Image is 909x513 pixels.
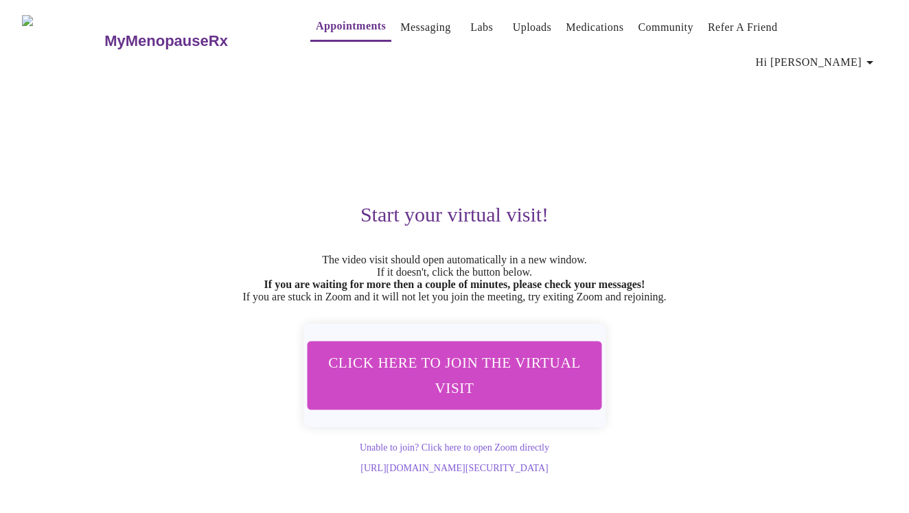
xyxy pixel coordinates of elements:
[22,15,103,67] img: MyMenopauseRx Logo
[560,14,629,41] button: Medications
[395,14,456,41] button: Messaging
[750,49,884,76] button: Hi [PERSON_NAME]
[104,32,228,50] h3: MyMenopauseRx
[308,341,602,409] button: Click here to join the virtual visit
[632,14,699,41] button: Community
[756,53,878,72] span: Hi [PERSON_NAME]
[400,18,450,37] a: Messaging
[103,17,283,65] a: MyMenopauseRx
[360,442,549,453] a: Unable to join? Click here to open Zoom directly
[566,18,623,37] a: Medications
[32,203,877,226] h3: Start your virtual visit!
[460,14,504,41] button: Labs
[638,18,693,37] a: Community
[316,16,386,36] a: Appointments
[264,278,645,290] strong: If you are waiting for more then a couple of minutes, please check your messages!
[702,14,783,41] button: Refer a Friend
[32,254,877,303] p: The video visit should open automatically in a new window. If it doesn't, click the button below....
[708,18,778,37] a: Refer a Friend
[310,12,391,42] button: Appointments
[360,463,548,473] a: [URL][DOMAIN_NAME][SECURITY_DATA]
[470,18,493,37] a: Labs
[507,14,557,41] button: Uploads
[513,18,552,37] a: Uploads
[325,350,584,401] span: Click here to join the virtual visit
